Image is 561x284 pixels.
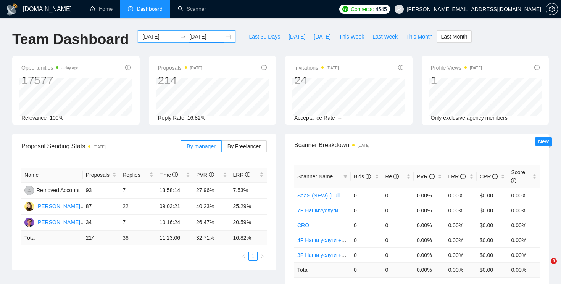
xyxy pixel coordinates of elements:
span: left [242,254,246,258]
td: 0 [351,203,382,218]
span: Connects: [351,5,374,13]
time: a day ago [61,66,78,70]
span: Opportunities [21,63,78,72]
span: info-circle [511,178,516,183]
span: info-circle [398,65,403,70]
span: This Week [339,32,364,41]
div: [PERSON_NAME] [36,218,80,226]
span: PVR [417,173,435,180]
td: $0.00 [477,233,508,247]
span: info-circle [261,65,267,70]
td: 10:16:24 [156,215,193,231]
td: 0.00% [414,188,445,203]
td: 0.00% [414,247,445,262]
span: [DATE] [314,32,330,41]
span: info-circle [366,174,371,179]
span: Bids [354,173,371,180]
time: [DATE] [327,66,339,70]
time: [DATE] [93,145,105,149]
td: 26.47% [193,215,230,231]
a: homeHome [90,6,113,12]
td: 7.53% [230,183,267,199]
td: 0.00% [445,218,477,233]
span: Scanner Breakdown [294,140,540,150]
span: info-circle [492,174,498,179]
span: Proposals [86,171,111,179]
button: [DATE] [310,30,335,43]
input: Start date [142,32,177,41]
a: VM[PERSON_NAME] [24,203,80,209]
td: 0 [351,188,382,203]
span: Reply Rate [158,115,184,121]
span: Last Week [372,32,398,41]
span: By manager [187,143,215,149]
span: Dashboard [137,6,163,12]
time: [DATE] [358,143,369,148]
img: VM [24,202,34,211]
span: Invitations [294,63,339,72]
div: 1 [431,73,482,88]
td: 16.82 % [230,231,267,245]
span: Score [511,169,525,184]
span: LRR [448,173,466,180]
button: This Week [335,30,368,43]
td: 0.00% [445,247,477,262]
span: This Month [406,32,432,41]
td: 0.00% [508,218,540,233]
time: [DATE] [470,66,482,70]
td: 0 [351,233,382,247]
td: 0 [351,262,382,277]
td: Total [294,262,351,277]
a: searchScanner [178,6,206,12]
span: info-circle [245,172,250,177]
td: $0.00 [477,218,508,233]
td: 0.00% [414,233,445,247]
td: 20.59% [230,215,267,231]
span: Proposal Sending Stats [21,141,181,151]
td: 13:58:14 [156,183,193,199]
h1: Team Dashboard [12,30,129,48]
li: 1 [248,252,258,261]
td: $ 0.00 [477,262,508,277]
th: Name [21,168,83,183]
div: 24 [294,73,339,88]
span: info-circle [209,172,214,177]
a: 7F Наши?услуги + ?ЦА (минус наша ЦА) [297,207,398,213]
span: dashboard [128,6,133,11]
td: 0.00% [445,233,477,247]
span: Last Month [441,32,467,41]
button: This Month [402,30,437,43]
td: 0.00% [508,203,540,218]
span: LRR [233,172,251,178]
td: 0.00% [445,188,477,203]
span: filter [342,171,349,182]
td: 0.00% [508,247,540,262]
a: 1 [249,252,257,260]
td: 87 [83,199,119,215]
button: Last Week [368,30,402,43]
span: 100% [50,115,63,121]
td: 09:03:21 [156,199,193,215]
td: 0 [351,218,382,233]
button: setting [546,3,558,15]
span: Re [385,173,399,180]
span: Only exclusive agency members [431,115,508,121]
td: 0.00% [508,233,540,247]
span: Profile Views [431,63,482,72]
td: $0.00 [477,203,508,218]
a: CRO [297,222,309,228]
span: info-circle [125,65,131,70]
span: Proposals [158,63,202,72]
td: 0.00 % [445,262,477,277]
span: New [538,138,549,144]
span: CPR [480,173,498,180]
td: 0 [382,247,414,262]
time: [DATE] [190,66,202,70]
span: 16.82% [187,115,205,121]
span: info-circle [429,174,435,179]
td: 0.00% [414,218,445,233]
span: setting [546,6,558,12]
span: PVR [196,172,214,178]
span: to [180,34,186,40]
input: End date [189,32,224,41]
